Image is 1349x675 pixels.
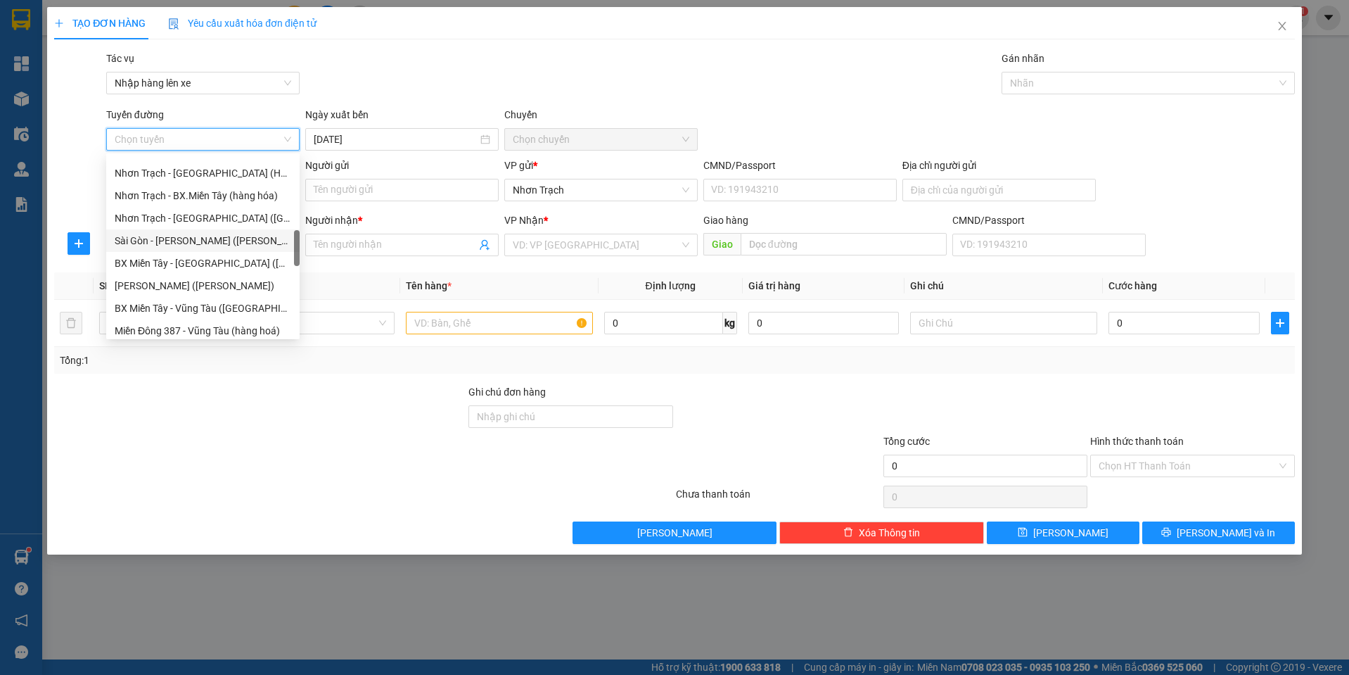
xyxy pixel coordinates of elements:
span: Giá trị hàng [748,280,800,291]
span: plus [54,18,64,28]
span: [PERSON_NAME] [1033,525,1108,541]
input: Dọc đường [741,233,947,256]
span: [PERSON_NAME] [637,525,712,541]
span: Chọn tuyến [115,129,291,150]
span: kg [723,312,737,334]
span: Khác [216,313,386,334]
div: VP gửi [504,158,698,173]
div: CMND/Passport [952,213,1146,228]
th: Ghi chú [904,272,1103,300]
div: BX Miền Tây - [GEOGRAPHIC_DATA] ([GEOGRAPHIC_DATA]) [115,256,291,271]
label: Tác vụ [106,53,134,64]
div: Chưa thanh toán [674,486,882,511]
span: Giao [703,233,741,256]
span: SL [99,280,110,291]
span: Chọn chuyến [513,129,689,150]
button: printer[PERSON_NAME] và In [1142,522,1295,544]
div: Địa chỉ người gửi [902,158,1096,173]
div: Người nhận [305,213,499,228]
span: printer [1161,527,1171,538]
div: BX Miền Tây - Vũng Tàu (Hàng Hóa) [106,297,300,320]
div: Người gửi [305,158,499,173]
span: Định lượng [646,280,696,291]
span: plus [68,238,89,249]
div: Nhơn Trạch - Sài Gòn (Hàng hóa) [106,207,300,229]
input: 0 [748,312,900,334]
div: Nhơn Trạch - BX.Miền Tây (hàng hóa) [106,184,300,207]
div: BX Miền Tây - Nhơn Trạch (Hàng Hoá) [106,252,300,275]
button: Close [1262,7,1302,46]
button: [PERSON_NAME] [573,522,777,544]
span: VP Nhận [504,215,544,226]
span: user-add [479,239,490,251]
button: plus [68,232,90,255]
button: plus [1271,312,1289,334]
div: Nhơn Trạch - [GEOGRAPHIC_DATA] (Hàng hóa) [115,165,291,181]
div: Miền Đông 387 - Vũng Tàu (hàng hoá) [115,323,291,339]
input: Ghi chú đơn hàng [468,405,673,428]
button: delete [60,312,82,334]
div: Chuyến [504,107,698,128]
button: save[PERSON_NAME] [987,522,1139,544]
span: Cước hàng [1108,280,1157,291]
input: Địa chỉ của người gửi [902,179,1096,201]
button: deleteXóa Thông tin [779,522,984,544]
img: icon [168,18,179,30]
span: [PERSON_NAME] và In [1177,525,1275,541]
div: Ngày xuất bến [305,107,499,128]
span: Tổng cước [883,436,930,447]
div: CMND/Passport [703,158,897,173]
span: save [1018,527,1028,538]
div: Hàng Xanh - Vũng Tàu (Hàng Hoá) [106,275,300,297]
div: Nhơn Trạch - [GEOGRAPHIC_DATA] ([GEOGRAPHIC_DATA]) [115,210,291,226]
div: Sài Gòn - [PERSON_NAME] ([PERSON_NAME]) [115,233,291,248]
span: TẠO ĐƠN HÀNG [54,18,146,29]
span: Xóa Thông tin [859,525,920,541]
label: Gán nhãn [1002,53,1044,64]
span: delete [843,527,853,538]
span: Tên hàng [406,280,452,291]
div: Nhơn Trạch - Hàng Xanh (Hàng hóa) [106,162,300,184]
input: 14/08/2025 [314,132,478,147]
div: Nhơn Trạch - BX.Miền Tây (hàng hóa) [115,188,291,203]
label: Ghi chú đơn hàng [468,386,546,398]
label: Hình thức thanh toán [1090,436,1184,447]
span: Giao hàng [703,215,748,226]
div: Tổng: 1 [60,353,520,368]
div: Tuyến đường [106,107,300,128]
input: Ghi Chú [910,312,1097,334]
span: Nhơn Trạch [513,179,689,201]
span: Yêu cầu xuất hóa đơn điện tử [168,18,317,29]
span: Nhập hàng lên xe [115,72,291,94]
span: close [1277,20,1288,32]
div: Sài Gòn - Vũng Tàu (Hàng Hoá) [106,229,300,252]
input: VD: Bàn, Ghế [406,312,593,334]
div: [PERSON_NAME] ([PERSON_NAME]) [115,278,291,294]
span: plus [1272,317,1289,329]
div: Miền Đông 387 - Vũng Tàu (hàng hoá) [106,320,300,342]
div: BX Miền Tây - Vũng Tàu ([GEOGRAPHIC_DATA]) [115,301,291,316]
